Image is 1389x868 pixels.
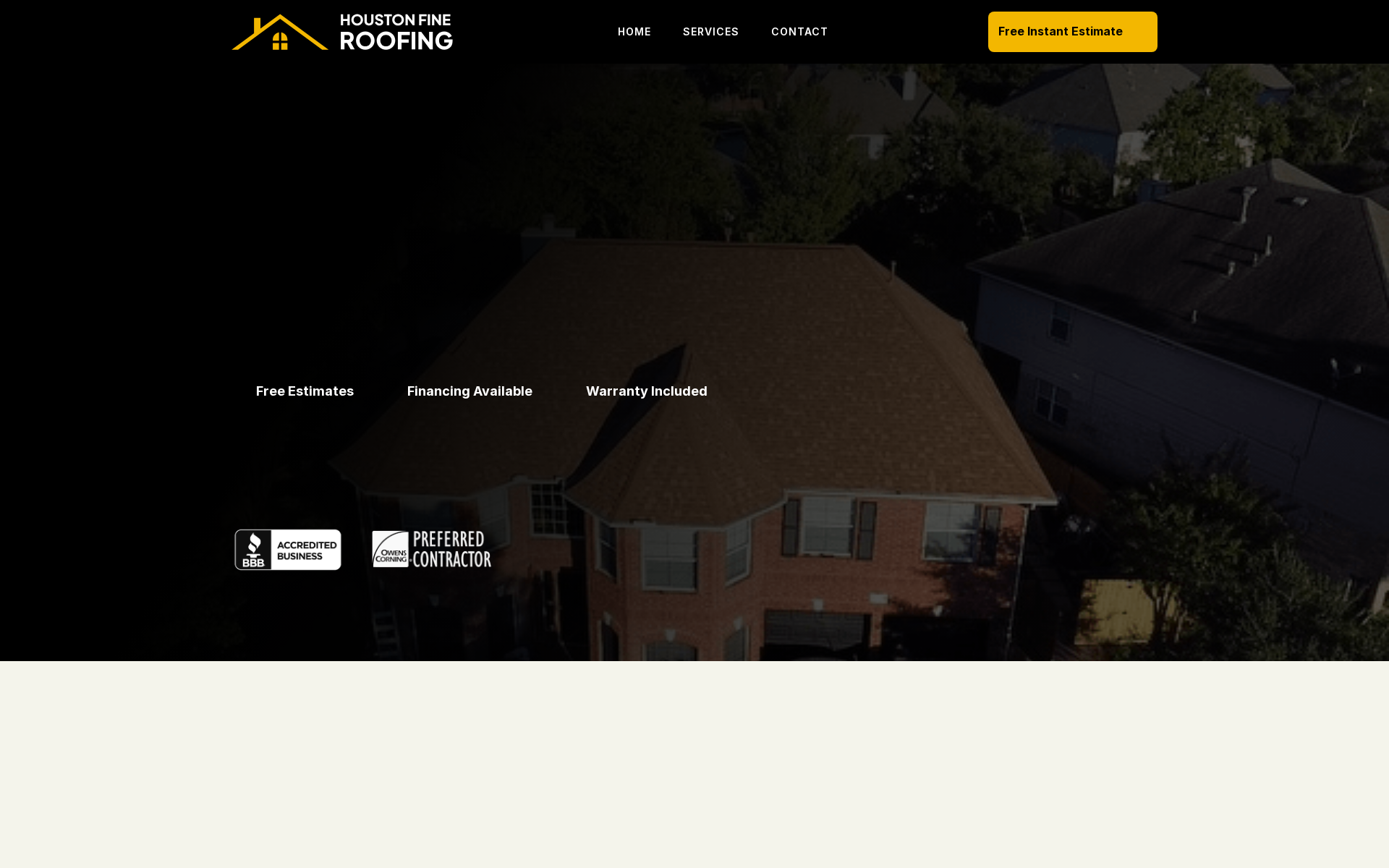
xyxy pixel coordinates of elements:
p: HOME [618,23,651,41]
p: SERVICES [683,23,739,41]
p: Free Instant Estimate [998,22,1123,41]
h5: Warranty Included [586,382,708,400]
h5: Free Estimates [256,382,354,400]
a: Free Instant Estimate [988,12,1157,51]
h5: Financing Available [407,382,532,400]
p: CONTACT [771,23,828,41]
